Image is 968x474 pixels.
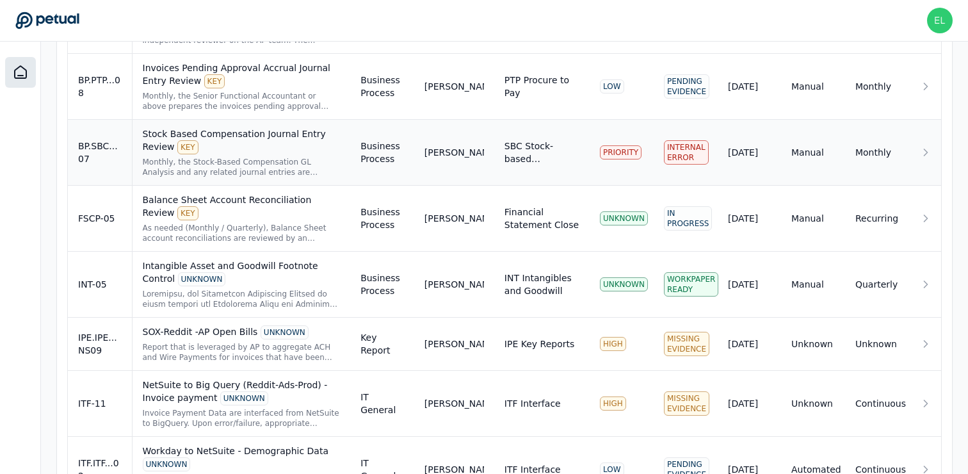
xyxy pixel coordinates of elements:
div: [PERSON_NAME] [424,212,484,225]
div: HIGH [600,337,626,351]
div: FSCP-05 [78,212,122,225]
div: [PERSON_NAME] [424,146,484,159]
div: INT Intangibles and Goodwill [504,272,579,297]
div: [PERSON_NAME] [424,80,484,93]
div: UNKNOWN [178,272,226,286]
div: Stock Based Compensation Journal Entry Review [143,127,341,154]
div: [DATE] [728,212,771,225]
td: Quarterly [845,252,909,318]
div: UNKNOWN [220,391,268,405]
div: INT-05 [78,278,122,291]
div: UNKNOWN [143,457,191,471]
td: Continuous [845,371,909,437]
div: UNKNOWN [600,277,648,291]
td: Business Process [350,252,414,318]
div: SOX-Reddit -AP Open Bills [143,325,341,339]
div: Quarterly, the Functional Accounting Manager or above reviews the Intangible Asset and Goodwill f... [143,289,341,309]
div: Monthly, the Stock-Based Compensation GL Analysis and any related journal entries are prepared by... [143,157,341,177]
div: Report that is leveraged by AP to aggregate ACH and Wire Payments for invoices that have been app... [143,342,341,363]
td: Recurring [845,186,909,252]
div: Workpaper Ready [664,272,718,297]
div: UNKNOWN [600,211,648,225]
div: BP.PTP...08 [78,74,122,99]
div: KEY [177,206,198,220]
div: KEY [204,74,225,88]
div: Intangible Asset and Goodwill Footnote Control [143,259,341,286]
td: Monthly [845,54,909,120]
div: [PERSON_NAME] [424,397,484,410]
td: Monthly [845,120,909,186]
td: Unknown [781,318,845,371]
div: Missing Evidence [664,332,709,356]
td: Key Report [350,318,414,371]
div: In Progress [664,206,712,231]
div: IPE.IPE...NS09 [78,331,122,357]
div: Workday to NetSuite - Demographic Data [143,445,341,471]
div: Internal Error [664,140,709,165]
div: [DATE] [728,80,771,93]
div: [PERSON_NAME] [424,338,484,350]
div: Missing Evidence [664,391,709,416]
td: Unknown [781,371,845,437]
div: IPE Key Reports [504,338,574,350]
div: PRIORITY [600,145,641,159]
div: SBC Stock-based Compensation [504,140,579,165]
div: Financial Statement Close [504,206,579,231]
div: Balance Sheet Account Reconciliation Review [143,193,341,220]
div: [DATE] [728,397,771,410]
td: Manual [781,252,845,318]
div: ITF Interface [504,397,561,410]
div: [PERSON_NAME] [424,278,484,291]
div: As needed (Monthly / Quarterly), Balance Sheet account reconciliations are reviewed by an indepen... [143,223,341,243]
td: Manual [781,186,845,252]
img: eliot+reddit@petual.ai [927,8,953,33]
div: BP.SBC...07 [78,140,122,165]
td: Manual [781,54,845,120]
div: PTP Procure to Pay [504,74,579,99]
div: [DATE] [728,146,771,159]
div: Pending Evidence [664,74,709,99]
div: [DATE] [728,278,771,291]
td: Business Process [350,54,414,120]
div: Invoices Pending Approval Accrual Journal Entry Review [143,61,341,88]
td: Business Process [350,120,414,186]
a: Dashboard [5,57,36,88]
td: IT General [350,371,414,437]
td: Manual [781,120,845,186]
div: Invoice Payment Data are interfaced from NetSuite to BigQuery. Upon error/failure, appropriate pe... [143,408,341,429]
div: NetSuite to Big Query (Reddit-Ads-Prod) - Invoice payment [143,379,341,405]
div: ITF-11 [78,397,122,410]
div: Monthly, the Senior Functional Accountant or above prepares the invoices pending approval accrual... [143,91,341,111]
a: Go to Dashboard [15,12,79,29]
div: HIGH [600,396,626,411]
div: UNKNOWN [261,325,309,339]
td: Unknown [845,318,909,371]
div: [DATE] [728,338,771,350]
td: Business Process [350,186,414,252]
div: LOW [600,79,624,94]
div: KEY [177,140,198,154]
